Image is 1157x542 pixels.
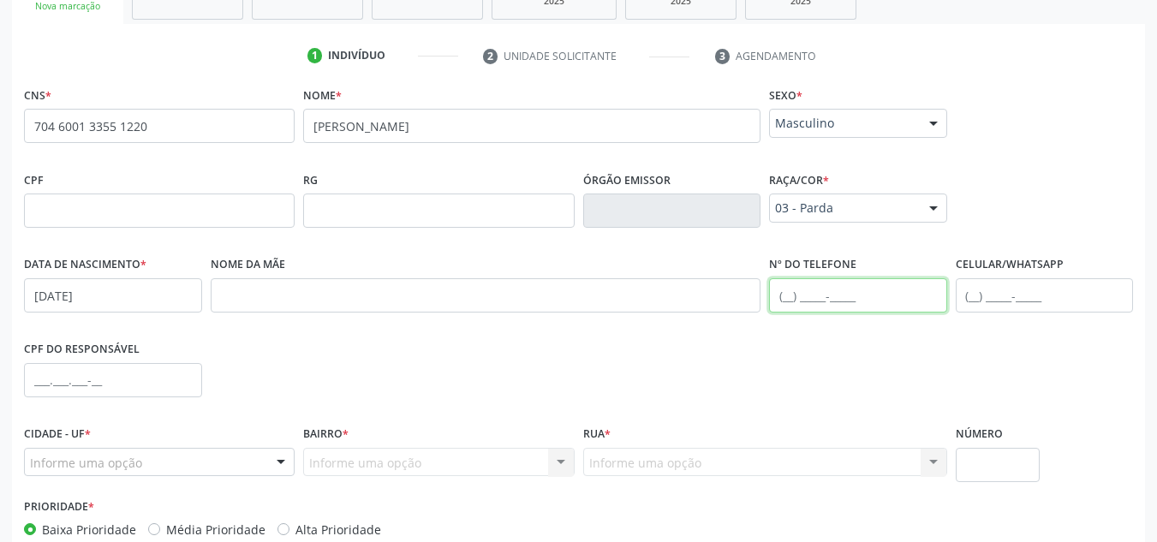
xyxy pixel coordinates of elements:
[24,494,94,521] label: Prioridade
[24,278,202,313] input: __/__/____
[166,521,265,539] label: Média Prioridade
[24,363,202,397] input: ___.___.___-__
[583,421,611,448] label: Rua
[24,252,146,278] label: Data de nascimento
[24,82,51,109] label: CNS
[775,115,912,132] span: Masculino
[211,252,285,278] label: Nome da mãe
[775,200,912,217] span: 03 - Parda
[42,521,136,539] label: Baixa Prioridade
[303,82,342,109] label: Nome
[24,337,140,363] label: CPF do responsável
[956,278,1134,313] input: (__) _____-_____
[24,167,44,194] label: CPF
[956,421,1003,448] label: Número
[295,521,381,539] label: Alta Prioridade
[769,82,802,109] label: Sexo
[328,48,385,63] div: Indivíduo
[307,48,323,63] div: 1
[769,252,856,278] label: Nº do Telefone
[583,167,671,194] label: Órgão emissor
[30,454,142,472] span: Informe uma opção
[956,252,1064,278] label: Celular/WhatsApp
[303,421,349,448] label: Bairro
[24,421,91,448] label: Cidade - UF
[769,278,947,313] input: (__) _____-_____
[303,167,318,194] label: RG
[769,167,829,194] label: Raça/cor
